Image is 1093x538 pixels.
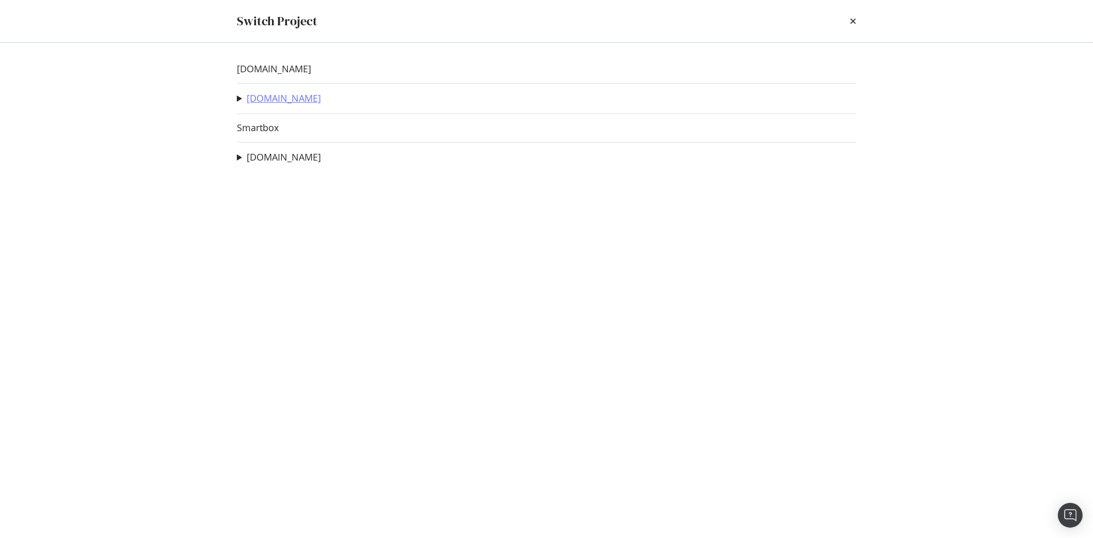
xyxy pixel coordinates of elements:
a: Smartbox [237,122,279,133]
a: [DOMAIN_NAME] [247,152,321,163]
summary: [DOMAIN_NAME] [237,92,321,105]
div: times [850,12,856,30]
summary: [DOMAIN_NAME] [237,151,321,164]
div: Switch Project [237,12,317,30]
div: Open Intercom Messenger [1058,503,1083,528]
a: [DOMAIN_NAME] [237,64,311,74]
a: [DOMAIN_NAME] [247,93,321,104]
